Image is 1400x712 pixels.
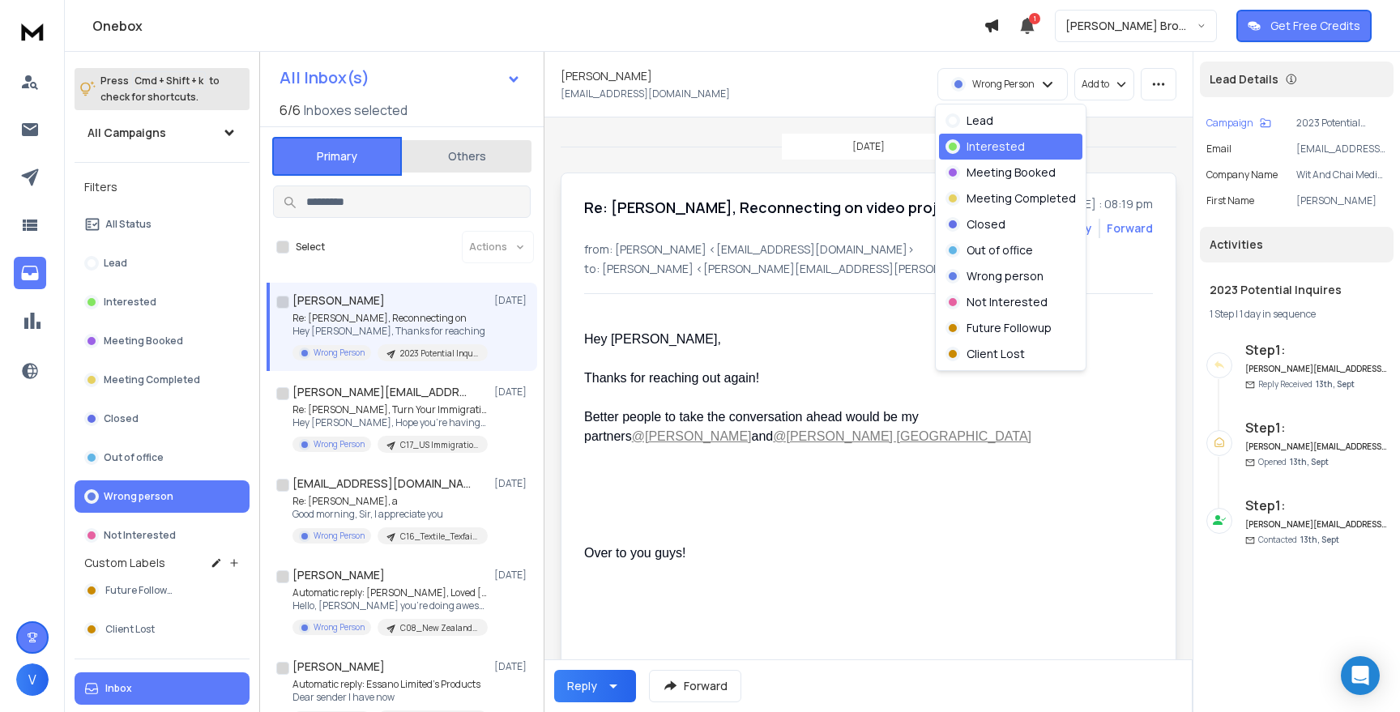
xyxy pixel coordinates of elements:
p: Automatic reply: [PERSON_NAME], Loved [PERSON_NAME] [292,586,487,599]
p: Re: [PERSON_NAME], a [292,495,487,508]
p: Re: [PERSON_NAME], Turn Your Immigration [292,403,487,416]
p: Wit And Chai Media LLP [1296,168,1387,181]
p: Automatic reply: Essano Limited's Products [292,678,487,691]
p: Company Name [1206,168,1278,181]
h1: Onebox [92,16,984,36]
p: Wrong person [967,268,1044,284]
h3: Inboxes selected [304,100,408,120]
p: Meeting Booked [967,164,1056,181]
p: Lead [967,113,993,129]
div: Forward [1107,220,1153,237]
p: Interested [967,139,1025,155]
button: Forward [649,670,741,702]
p: Hello, [PERSON_NAME] you're doing awesome! [292,599,487,612]
h6: Step 1 : [1245,496,1387,515]
h6: [PERSON_NAME][EMAIL_ADDRESS][PERSON_NAME][DOMAIN_NAME] [1245,441,1387,453]
p: [DATE] [494,660,531,673]
p: Not Interested [967,294,1048,310]
img: logo [16,16,49,46]
h3: Custom Labels [84,555,165,571]
p: [DATE] [494,477,531,490]
div: Thanks for reaching out again! [584,369,1057,388]
p: Wrong Person [314,347,365,359]
span: 13th, Sept [1316,378,1355,390]
p: C17_US Immigration 11-100 Brand Booster 8X [400,439,478,451]
p: 2023 Potential Inquires [1296,117,1387,130]
label: Select [296,241,325,254]
p: Wrong person [104,490,173,503]
h3: Filters [75,176,250,198]
p: First Name [1206,194,1254,207]
h6: [PERSON_NAME][EMAIL_ADDRESS][PERSON_NAME][DOMAIN_NAME] [1245,363,1387,375]
span: 1 Step [1210,307,1234,321]
p: Lead Details [1210,71,1278,87]
button: Primary [272,137,402,176]
p: Hey [PERSON_NAME], Thanks for reaching [292,325,487,338]
h1: 2023 Potential Inquires [1210,282,1384,298]
p: All Status [105,218,152,231]
p: [PERSON_NAME] [1296,194,1387,207]
h1: [EMAIL_ADDRESS][DOMAIN_NAME] [292,475,471,492]
h1: All Inbox(s) [280,70,369,86]
p: [DATE] [494,569,531,582]
span: 13th, Sept [1290,456,1329,467]
div: Hey [PERSON_NAME], [584,330,1057,349]
p: from: [PERSON_NAME] <[EMAIL_ADDRESS][DOMAIN_NAME]> [584,241,1153,258]
p: Wrong Person [314,438,365,450]
p: [EMAIL_ADDRESS][DOMAIN_NAME] [561,87,730,100]
p: Meeting Booked [104,335,183,347]
p: Get Free Credits [1270,18,1360,34]
div: Open Intercom Messenger [1341,656,1380,695]
p: Future Followup [967,320,1052,336]
p: Wrong Person [314,530,365,542]
h1: [PERSON_NAME] [292,292,385,309]
p: Out of office [967,242,1033,258]
p: Meeting Completed [967,190,1076,207]
div: Over to you guys! [584,544,1057,563]
p: [PERSON_NAME] Bros. Motion Pictures [1065,18,1197,34]
p: [DATE] [852,140,885,153]
p: [EMAIL_ADDRESS][DOMAIN_NAME] [1296,143,1387,156]
h1: [PERSON_NAME] [292,567,385,583]
div: Reply [567,678,597,694]
p: Closed [104,412,139,425]
p: Campaign [1206,117,1253,130]
p: 2023 Potential Inquires [400,347,478,360]
div: Better people to take the conversation ahead would be my partners and [584,407,1057,446]
span: 13th, Sept [1300,534,1339,545]
span: V [16,663,49,696]
p: Dear sender I have now [292,691,487,704]
div: Activities [1200,227,1394,262]
p: Reply Received [1258,378,1355,390]
span: Client Lost [105,623,155,636]
p: Interested [104,296,156,309]
p: [DATE] [494,386,531,399]
span: 1 day in sequence [1240,307,1316,321]
p: Good morning, Sir, I appreciate you [292,508,487,521]
p: Out of office [104,451,164,464]
div: | [1210,308,1384,321]
p: Press to check for shortcuts. [100,73,220,105]
p: C16_Textile_Texfair24_Aabhas_List [400,531,478,543]
p: Closed [967,216,1005,232]
h6: Step 1 : [1245,340,1387,360]
p: Wrong Person [314,621,365,633]
p: to: [PERSON_NAME] <[PERSON_NAME][EMAIL_ADDRESS][PERSON_NAME][DOMAIN_NAME]> [584,261,1153,277]
p: Contacted [1258,534,1339,546]
h1: All Campaigns [87,125,166,141]
a: @[PERSON_NAME] [GEOGRAPHIC_DATA] [773,429,1031,443]
p: Lead [104,257,127,270]
h1: Re: [PERSON_NAME], Reconnecting on video projects [584,196,970,219]
span: 6 / 6 [280,100,301,120]
p: Re: [PERSON_NAME], Reconnecting on [292,312,487,325]
p: Meeting Completed [104,373,200,386]
p: [DATE] [494,294,531,307]
h1: [PERSON_NAME] [292,659,385,675]
h1: [PERSON_NAME] [561,68,652,84]
h1: [PERSON_NAME][EMAIL_ADDRESS][DOMAIN_NAME] [292,384,471,400]
span: Cmd + Shift + k [132,71,206,90]
p: Inbox [105,682,132,695]
p: Not Interested [104,529,176,542]
h6: Step 1 : [1245,418,1387,437]
p: Wrong Person [972,78,1035,91]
